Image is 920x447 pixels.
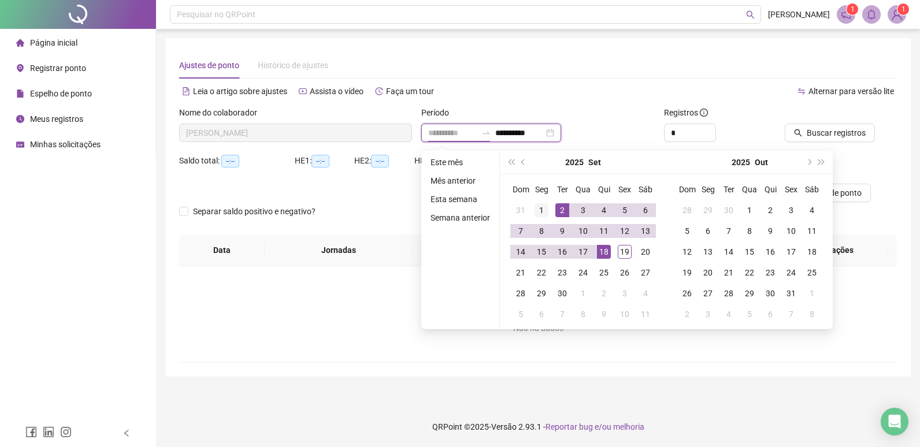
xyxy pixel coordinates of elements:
div: 5 [514,307,528,321]
td: 2025-11-07 [781,304,802,325]
div: HE 1: [295,154,354,167]
div: 2 [680,307,694,321]
div: 3 [618,286,632,300]
div: 18 [805,245,819,259]
div: 19 [618,245,632,259]
div: 11 [639,307,652,321]
div: 5 [618,203,632,217]
td: 2025-09-10 [573,221,593,241]
td: 2025-11-03 [698,304,718,325]
td: 2025-09-20 [635,241,656,262]
div: 20 [639,245,652,259]
span: swap-right [481,128,491,137]
div: 5 [743,307,756,321]
td: 2025-09-29 [698,200,718,221]
td: 2025-10-01 [739,200,760,221]
td: 2025-09-28 [510,283,531,304]
th: Ter [552,179,573,200]
div: HE 2: [354,154,414,167]
label: Período [421,106,457,119]
li: Este mês [426,155,495,169]
td: 2025-08-31 [510,200,531,221]
td: 2025-10-22 [739,262,760,283]
th: Entrada 1 [413,234,504,266]
td: 2025-09-12 [614,221,635,241]
div: 16 [555,245,569,259]
div: 26 [680,286,694,300]
td: 2025-11-08 [802,304,822,325]
span: Registrar ponto [30,64,86,73]
td: 2025-09-03 [573,200,593,221]
span: 1 [851,5,855,13]
span: youtube [299,87,307,95]
td: 2025-09-13 [635,221,656,241]
div: 9 [597,307,611,321]
span: --:-- [371,155,389,167]
div: 15 [535,245,548,259]
div: 20 [701,266,715,280]
td: 2025-09-28 [677,200,698,221]
div: 29 [743,286,756,300]
span: facebook [25,426,37,438]
td: 2025-09-30 [552,283,573,304]
td: 2025-09-25 [593,262,614,283]
td: 2025-09-26 [614,262,635,283]
div: 22 [743,266,756,280]
button: prev-year [517,151,530,174]
td: 2025-10-11 [635,304,656,325]
th: Dom [510,179,531,200]
span: 1 [902,5,906,13]
th: Sáb [802,179,822,200]
div: 6 [535,307,548,321]
td: 2025-09-22 [531,262,552,283]
div: 2 [555,203,569,217]
div: 7 [555,307,569,321]
span: notification [841,9,851,20]
th: Ter [718,179,739,200]
button: super-next-year [815,151,828,174]
button: super-prev-year [504,151,517,174]
td: 2025-10-30 [760,283,781,304]
div: 13 [639,224,652,238]
span: environment [16,64,24,72]
div: 7 [514,224,528,238]
div: 6 [701,224,715,238]
td: 2025-10-18 [802,241,822,262]
div: 1 [805,286,819,300]
td: 2025-10-08 [573,304,593,325]
td: 2025-09-16 [552,241,573,262]
td: 2025-10-10 [614,304,635,325]
div: 6 [763,307,777,321]
td: 2025-10-19 [677,262,698,283]
td: 2025-10-05 [510,304,531,325]
div: 24 [576,266,590,280]
sup: Atualize o seu contato no menu Meus Dados [897,3,909,15]
td: 2025-09-08 [531,221,552,241]
span: Alternar para versão lite [808,87,894,96]
td: 2025-10-04 [802,200,822,221]
td: 2025-10-09 [593,304,614,325]
th: Qua [573,179,593,200]
td: 2025-10-07 [552,304,573,325]
span: file-text [182,87,190,95]
div: 14 [722,245,736,259]
td: 2025-11-06 [760,304,781,325]
div: 2 [763,203,777,217]
td: 2025-11-02 [677,304,698,325]
span: Buscar registros [807,126,866,139]
div: 3 [576,203,590,217]
div: 10 [784,224,798,238]
div: 4 [805,203,819,217]
span: search [794,129,802,137]
span: Minhas solicitações [30,140,101,149]
div: 27 [639,266,652,280]
td: 2025-10-14 [718,241,739,262]
span: to [481,128,491,137]
span: Ajustes de ponto [179,61,239,70]
span: Meus registros [30,114,83,124]
div: 26 [618,266,632,280]
div: 30 [722,203,736,217]
span: Reportar bug e/ou melhoria [546,422,644,431]
td: 2025-10-29 [739,283,760,304]
td: 2025-10-03 [781,200,802,221]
